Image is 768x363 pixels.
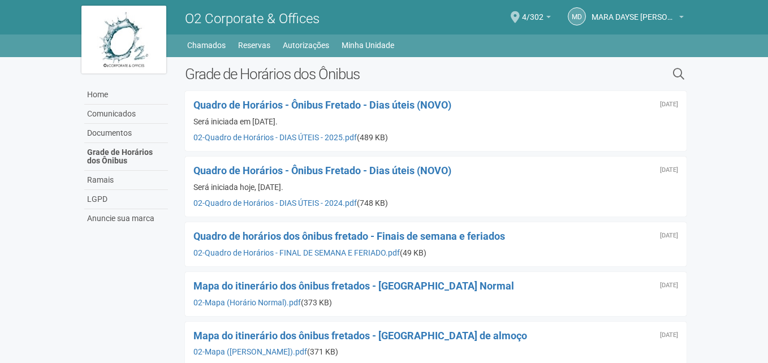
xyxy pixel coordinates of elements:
img: logo.jpg [81,6,166,74]
div: Será iniciada hoje, [DATE]. [193,182,678,192]
a: Quadro de horários dos ônibus fretado - Finais de semana e feriados [193,230,505,242]
a: Comunicados [84,105,168,124]
a: 02-Quadro de Horários - DIAS ÚTEIS - 2024.pdf [193,198,357,208]
a: Mapa do itinerário dos ônibus fretados - [GEOGRAPHIC_DATA] de almoço [193,330,527,342]
a: Autorizações [283,37,329,53]
div: (489 KB) [193,132,678,142]
div: (49 KB) [193,248,678,258]
div: (748 KB) [193,198,678,208]
a: Minha Unidade [342,37,394,53]
a: Quadro de Horários - Ônibus Fretado - Dias úteis (NOVO) [193,99,451,111]
h2: Grade de Horários dos Ônibus [185,66,556,83]
a: Chamados [187,37,226,53]
div: Sexta-feira, 24 de janeiro de 2025 às 19:36 [660,101,678,108]
a: 4/302 [522,14,551,23]
div: Será iniciada em [DATE]. [193,116,678,127]
div: Sexta-feira, 23 de outubro de 2020 às 16:53 [660,332,678,339]
a: 02-Quadro de Horários - FINAL DE SEMANA E FERIADO.pdf [193,248,400,257]
div: Segunda-feira, 13 de maio de 2024 às 11:08 [660,167,678,174]
a: Home [84,85,168,105]
a: Mapa do itinerário dos ônibus fretados - [GEOGRAPHIC_DATA] Normal [193,280,514,292]
div: Sexta-feira, 23 de outubro de 2020 às 16:55 [660,232,678,239]
a: Reservas [238,37,270,53]
a: 02-Mapa (Horário Normal).pdf [193,298,301,307]
div: (371 KB) [193,347,678,357]
span: 4/302 [522,2,543,21]
a: Quadro de Horários - Ônibus Fretado - Dias úteis (NOVO) [193,165,451,176]
a: 02-Quadro de Horários - DIAS ÚTEIS - 2025.pdf [193,133,357,142]
a: MD [568,7,586,25]
span: MARA DAYSE MACIEL ARAGAO [592,2,676,21]
a: LGPD [84,190,168,209]
span: O2 Corporate & Offices [185,11,320,27]
div: (373 KB) [193,297,678,308]
a: Anuncie sua marca [84,209,168,228]
a: MARA DAYSE [PERSON_NAME] [592,14,684,23]
a: Documentos [84,124,168,143]
a: Ramais [84,171,168,190]
div: Sexta-feira, 23 de outubro de 2020 às 16:54 [660,282,678,289]
a: 02-Mapa ([PERSON_NAME]).pdf [193,347,307,356]
a: Grade de Horários dos Ônibus [84,143,168,171]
